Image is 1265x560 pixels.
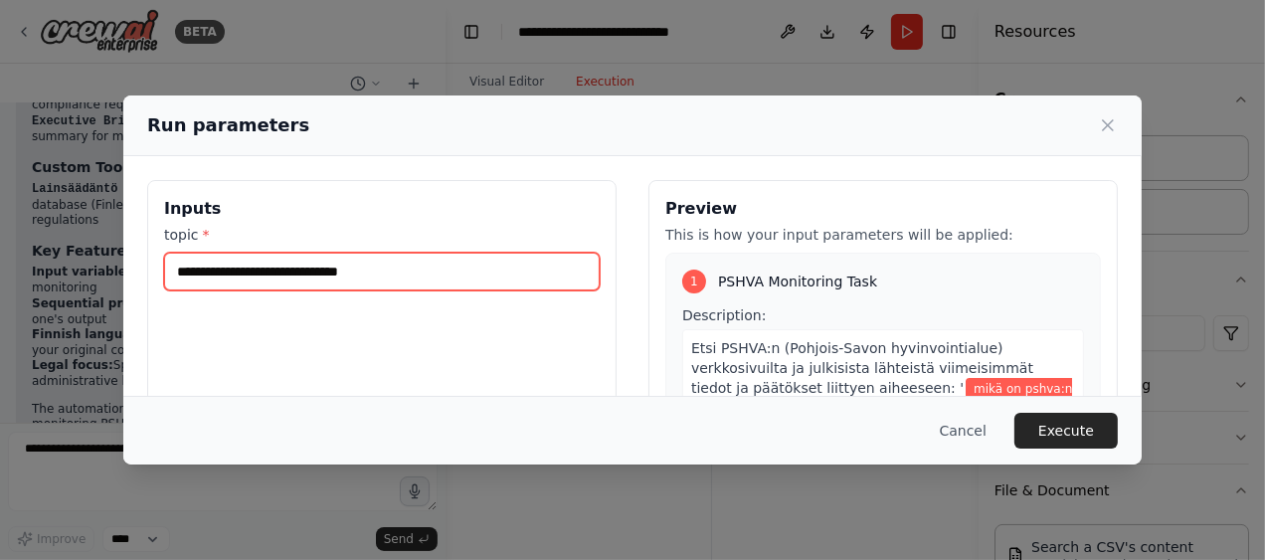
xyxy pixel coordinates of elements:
[665,225,1101,245] p: This is how your input parameters will be applied:
[691,340,1033,396] span: Etsi PSHVA:n (Pohjois-Savon hyvinvointialue) verkkosivuilta ja julkisista lähteistä viimeisimmät ...
[924,413,1002,449] button: Cancel
[718,272,877,291] span: PSHVA Monitoring Task
[682,307,766,323] span: Description:
[164,197,600,221] h3: Inputs
[147,111,309,139] h2: Run parameters
[682,270,706,293] div: 1
[1014,413,1118,449] button: Execute
[665,197,1101,221] h3: Preview
[164,225,600,245] label: topic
